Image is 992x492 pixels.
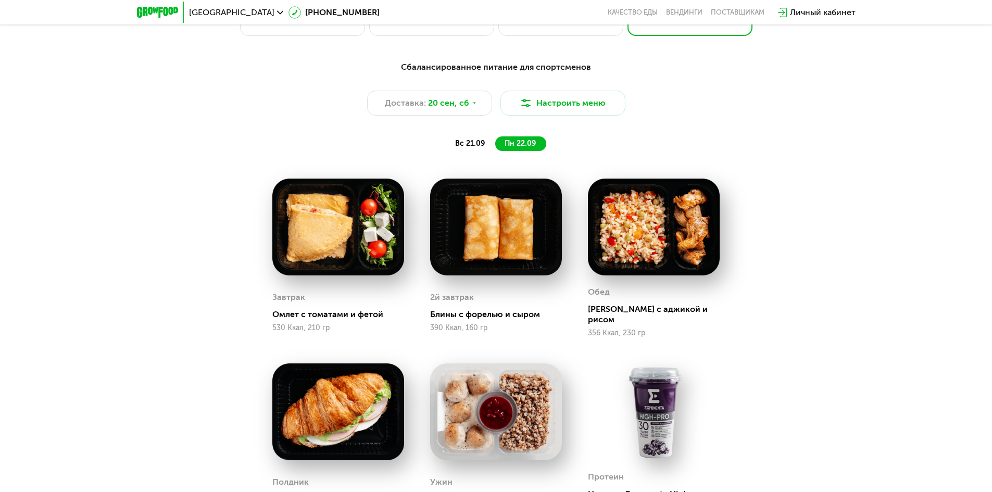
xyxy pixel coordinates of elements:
span: 20 сен, сб [428,97,469,109]
div: Ужин [430,474,453,490]
span: вс 21.09 [455,139,485,148]
div: Полдник [272,474,309,490]
span: [GEOGRAPHIC_DATA] [189,8,274,17]
a: Вендинги [666,8,702,17]
div: 390 Ккал, 160 гр [430,324,562,332]
span: пн 22.09 [505,139,536,148]
a: Качество еды [608,8,658,17]
div: 530 Ккал, 210 гр [272,324,404,332]
div: 356 Ккал, 230 гр [588,329,720,337]
div: Обед [588,284,610,300]
div: Омлет с томатами и фетой [272,309,412,320]
div: 2й завтрак [430,289,474,305]
div: поставщикам [711,8,764,17]
div: Сбалансированное питание для спортсменов [188,61,805,74]
div: [PERSON_NAME] с аджикой и рисом [588,304,728,325]
button: Настроить меню [500,91,625,116]
a: [PHONE_NUMBER] [288,6,380,19]
div: Завтрак [272,289,305,305]
div: Личный кабинет [790,6,856,19]
div: Блины с форелью и сыром [430,309,570,320]
div: Протеин [588,469,624,485]
span: Доставка: [385,97,426,109]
